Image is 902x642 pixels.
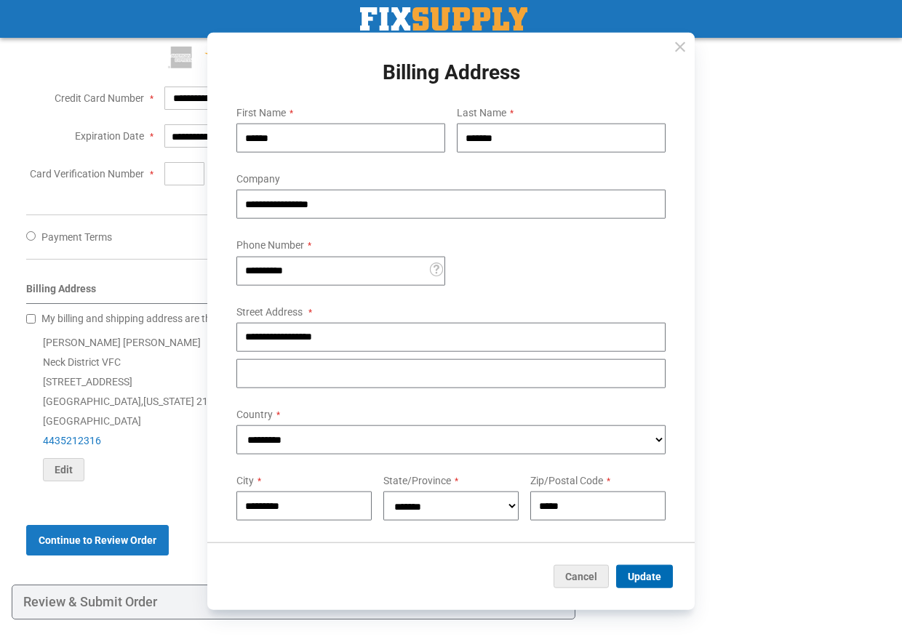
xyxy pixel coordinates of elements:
div: Review & Submit Order [12,585,575,619]
span: Continue to Review Order [39,534,156,546]
span: Phone Number [236,239,304,251]
span: [US_STATE] [143,396,194,407]
button: Edit [43,458,84,481]
div: [PERSON_NAME] [PERSON_NAME] Neck District VFC [STREET_ADDRESS] [GEOGRAPHIC_DATA] , 21613 [GEOGRAP... [26,333,561,481]
span: Expiration Date [75,130,144,142]
a: store logo [360,7,527,31]
img: Fix Industrial Supply [360,7,527,31]
span: Credit Card Number [55,92,144,104]
span: Edit [55,464,73,476]
span: Update [628,571,661,582]
span: Street Address [236,305,303,317]
span: Last Name [457,107,506,119]
span: Zip/Postal Code [530,475,603,486]
span: Company [236,173,280,185]
div: Billing Address [26,281,561,304]
h1: Billing Address [225,61,677,84]
span: Country [236,408,273,420]
img: Visa [204,47,237,68]
span: First Name [236,107,286,119]
span: Payment Terms [41,231,112,243]
span: Card Verification Number [30,168,144,180]
span: State/Province [383,475,451,486]
span: Cancel [565,571,597,582]
button: Cancel [554,565,609,588]
span: City [236,475,254,486]
button: Continue to Review Order [26,525,169,555]
img: American Express [164,47,198,68]
button: Update [616,565,673,588]
a: 4435212316 [43,435,101,446]
span: My billing and shipping address are the same [41,313,243,324]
